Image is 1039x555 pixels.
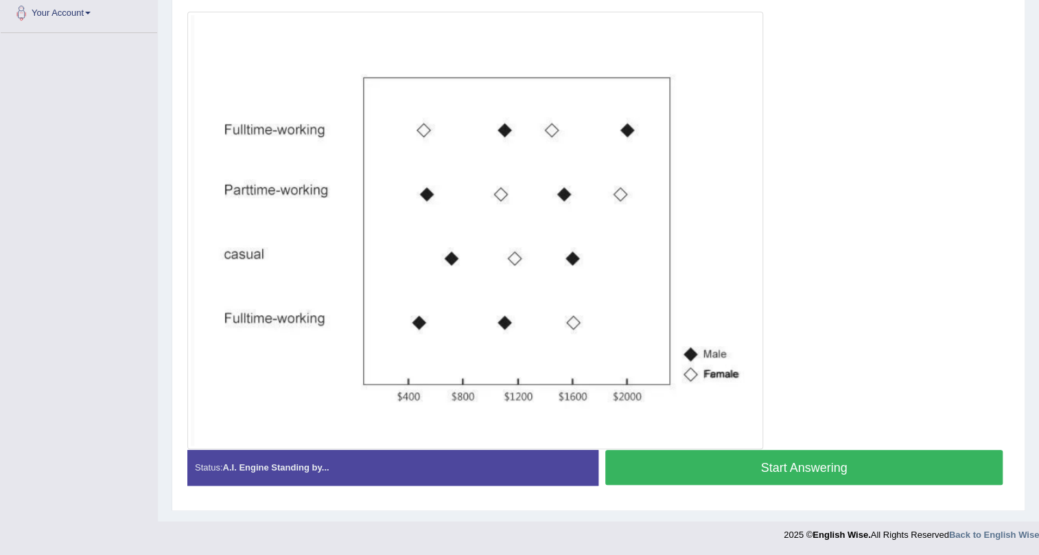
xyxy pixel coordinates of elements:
[187,450,598,485] div: Status:
[813,530,870,540] strong: English Wise.
[222,462,329,473] strong: A.I. Engine Standing by...
[605,450,1003,485] button: Start Answering
[784,521,1039,541] div: 2025 © All Rights Reserved
[949,530,1039,540] a: Back to English Wise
